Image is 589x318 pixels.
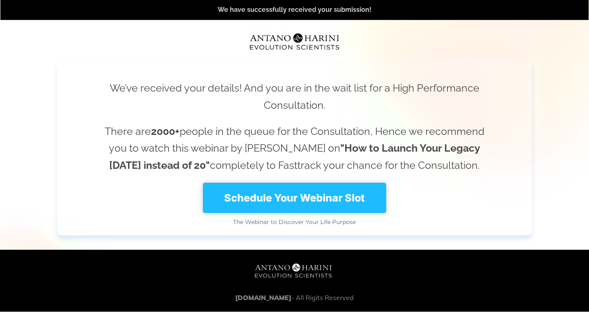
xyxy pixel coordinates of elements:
img: Evolution-Scientist (2) [245,28,344,55]
strong: [DOMAIN_NAME] [235,293,291,302]
p: We’ve received your details! And you are in the wait list for a High Performance Consultation. [97,80,492,114]
p: - All Rigits Reserved [1,292,588,303]
p: The Webinar to Discover Your Life Purpose [233,217,356,227]
strong: "How to Launch Your Legacy [DATE] instead of 20" [109,142,480,171]
p: We have successfully received your submission! [9,4,580,16]
img: A&H_Ev png [243,258,346,284]
a: Schedule Your Webinar Slot [203,183,386,213]
strong: 2000+ [151,125,180,137]
p: There are people in the queue for the Consultation, Hence we recommend you to watch this webinar ... [97,123,492,174]
strong: Schedule Your Webinar Slot [224,192,365,204]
